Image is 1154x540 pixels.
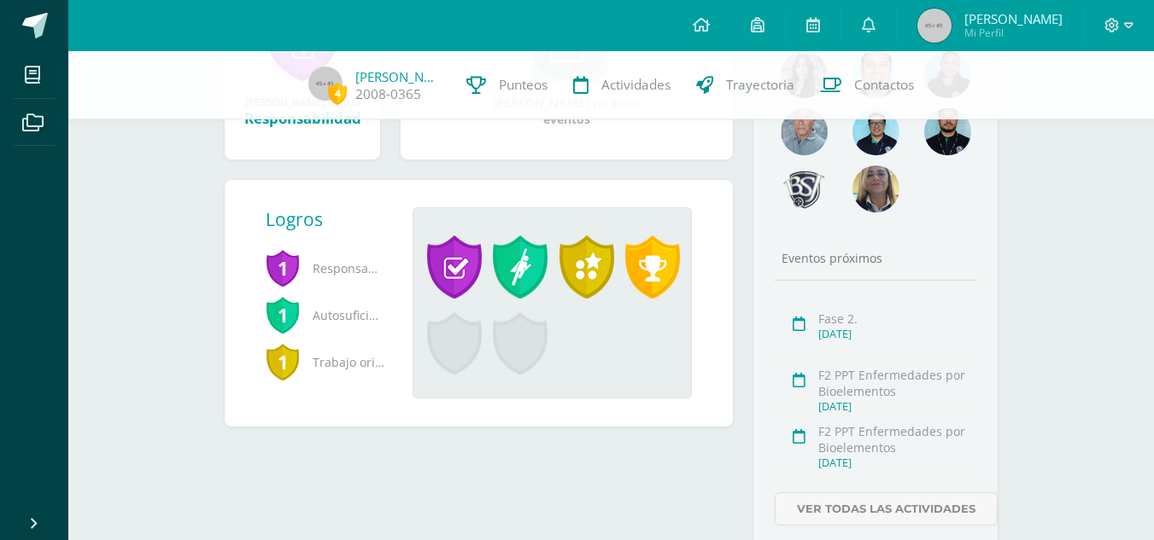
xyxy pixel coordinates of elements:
[560,51,683,119] a: Actividades
[818,367,971,399] div: F2 PPT Enfermedades por Bioelementos
[917,9,952,43] img: 45x45
[964,10,1063,27] span: [PERSON_NAME]
[266,207,399,231] div: Logros
[266,342,300,381] span: 1
[964,26,1063,40] span: Mi Perfil
[807,51,927,119] a: Contactos
[355,85,421,103] a: 2008-0365
[308,67,343,101] img: 45x45
[775,492,998,525] a: Ver todas las actividades
[781,165,828,212] img: d483e71d4e13296e0ce68ead86aec0b8.png
[328,83,347,104] span: 4
[355,68,441,85] a: [PERSON_NAME]
[818,311,971,327] div: Fase 2.
[852,108,899,155] img: d220431ed6a2715784848fdc026b3719.png
[781,108,828,155] img: 55ac31a88a72e045f87d4a648e08ca4b.png
[499,76,548,94] span: Punteos
[818,423,971,456] div: F2 PPT Enfermedades por Bioelementos
[266,339,385,386] span: Trabajo original
[852,165,899,212] img: aa9857ee84d8eb936f6c1e33e7ea3df6.png
[266,295,300,334] span: 1
[775,250,976,266] div: Eventos próximos
[924,108,971,155] img: 2207c9b573316a41e74c87832a091651.png
[266,248,300,287] span: 1
[854,76,914,94] span: Contactos
[818,399,971,414] div: [DATE]
[601,76,671,94] span: Actividades
[266,245,385,292] span: Responsabilidad
[266,292,385,339] span: Autosuficiencia
[818,327,971,341] div: [DATE]
[683,51,807,119] a: Trayectoria
[726,76,794,94] span: Trayectoria
[454,51,560,119] a: Punteos
[818,456,971,470] div: [DATE]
